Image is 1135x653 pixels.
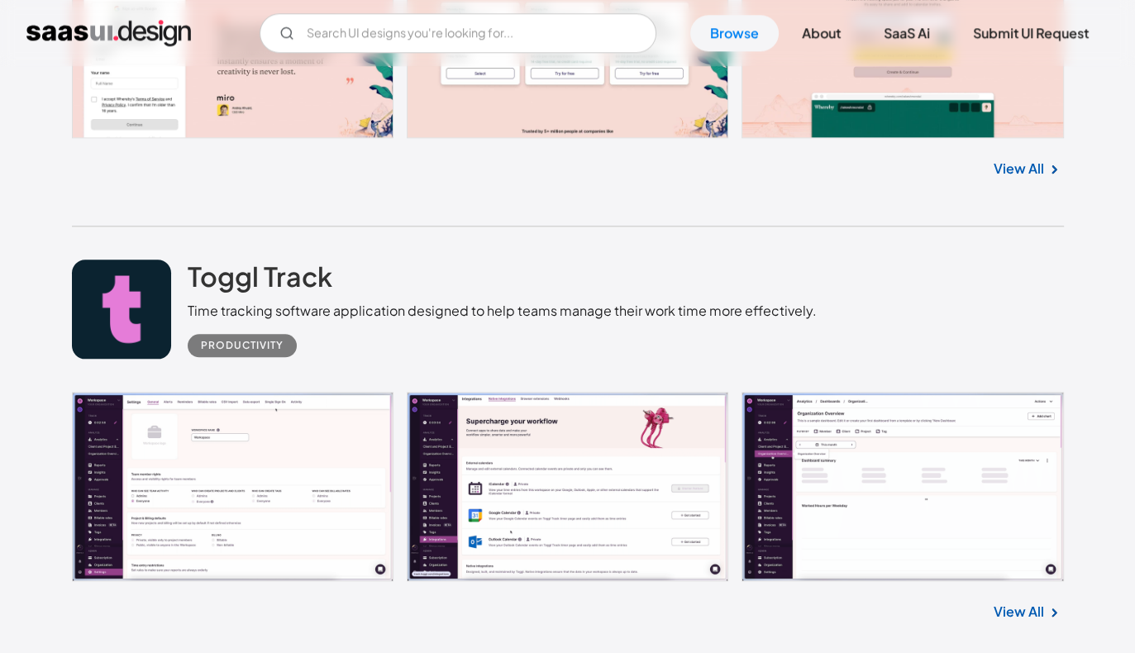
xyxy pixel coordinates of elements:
div: Time tracking software application designed to help teams manage their work time more effectively. [188,301,817,321]
a: Browse [690,15,779,51]
a: home [26,20,191,46]
a: About [782,15,861,51]
h2: Toggl Track [188,260,332,293]
input: Search UI designs you're looking for... [260,13,656,53]
a: View All [994,602,1044,622]
form: Email Form [260,13,656,53]
a: Toggl Track [188,260,332,301]
div: Productivity [201,336,284,355]
a: SaaS Ai [864,15,950,51]
a: View All [994,159,1044,179]
a: Submit UI Request [953,15,1109,51]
